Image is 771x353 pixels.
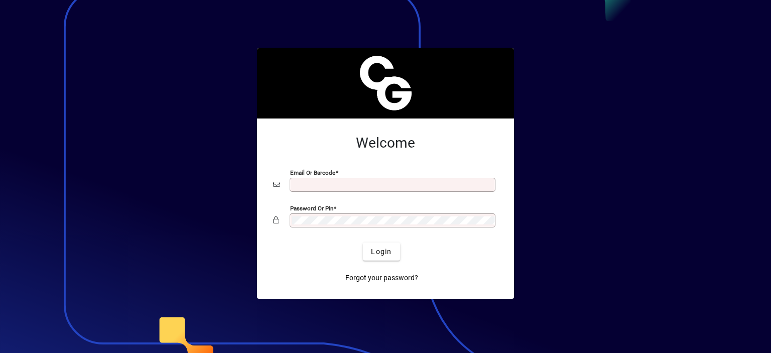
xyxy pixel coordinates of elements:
[363,243,400,261] button: Login
[290,205,333,212] mat-label: Password or Pin
[290,169,335,176] mat-label: Email or Barcode
[371,247,392,257] span: Login
[341,269,422,287] a: Forgot your password?
[345,273,418,283] span: Forgot your password?
[273,135,498,152] h2: Welcome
